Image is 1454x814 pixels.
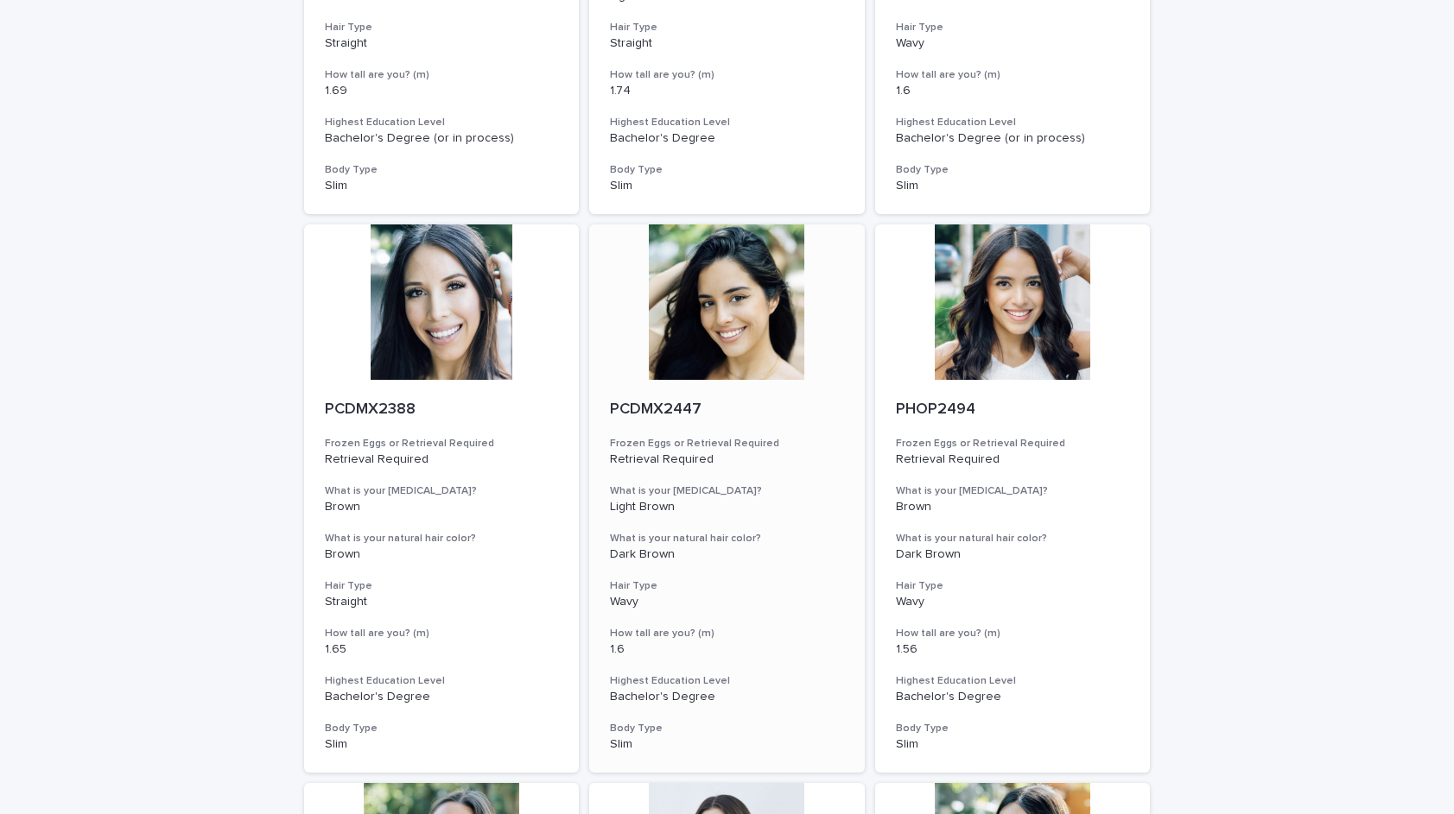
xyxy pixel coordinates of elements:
[610,401,844,420] p: PCDMX2447
[896,642,1130,657] p: 1.56
[325,737,559,752] p: Slim
[610,579,844,593] h3: Hair Type
[325,36,559,51] p: Straight
[325,84,559,98] p: 1.69
[896,452,1130,467] p: Retrieval Required
[896,627,1130,640] h3: How tall are you? (m)
[610,532,844,546] h3: What is your natural hair color?
[875,224,1151,773] a: PHOP2494Frozen Eggs or Retrieval RequiredRetrieval RequiredWhat is your [MEDICAL_DATA]?BrownWhat ...
[896,401,1130,420] p: PHOP2494
[325,68,559,82] h3: How tall are you? (m)
[610,595,844,609] p: Wavy
[896,36,1130,51] p: Wavy
[896,532,1130,546] h3: What is your natural hair color?
[325,179,559,193] p: Slim
[896,690,1130,704] p: Bachelor's Degree
[896,437,1130,451] h3: Frozen Eggs or Retrieval Required
[610,674,844,688] h3: Highest Education Level
[896,163,1130,177] h3: Body Type
[610,84,844,98] p: 1.74
[896,722,1130,735] h3: Body Type
[589,224,865,773] a: PCDMX2447Frozen Eggs or Retrieval RequiredRetrieval RequiredWhat is your [MEDICAL_DATA]?Light Bro...
[325,532,559,546] h3: What is your natural hair color?
[896,500,1130,514] p: Brown
[610,36,844,51] p: Straight
[325,484,559,498] h3: What is your [MEDICAL_DATA]?
[325,437,559,451] h3: Frozen Eggs or Retrieval Required
[610,437,844,451] h3: Frozen Eggs or Retrieval Required
[610,131,844,146] p: Bachelor's Degree
[325,547,559,562] p: Brown
[896,484,1130,498] h3: What is your [MEDICAL_DATA]?
[325,579,559,593] h3: Hair Type
[610,642,844,657] p: 1.6
[325,500,559,514] p: Brown
[325,452,559,467] p: Retrieval Required
[896,179,1130,193] p: Slim
[610,547,844,562] p: Dark Brown
[896,595,1130,609] p: Wavy
[610,179,844,193] p: Slim
[610,690,844,704] p: Bachelor's Degree
[325,722,559,735] h3: Body Type
[610,627,844,640] h3: How tall are you? (m)
[896,674,1130,688] h3: Highest Education Level
[610,452,844,467] p: Retrieval Required
[610,484,844,498] h3: What is your [MEDICAL_DATA]?
[896,131,1130,146] p: Bachelor's Degree (or in process)
[610,21,844,35] h3: Hair Type
[325,163,559,177] h3: Body Type
[325,627,559,640] h3: How tall are you? (m)
[325,21,559,35] h3: Hair Type
[896,21,1130,35] h3: Hair Type
[610,737,844,752] p: Slim
[325,690,559,704] p: Bachelor's Degree
[325,595,559,609] p: Straight
[610,722,844,735] h3: Body Type
[610,68,844,82] h3: How tall are you? (m)
[896,68,1130,82] h3: How tall are you? (m)
[325,116,559,129] h3: Highest Education Level
[896,579,1130,593] h3: Hair Type
[325,131,559,146] p: Bachelor's Degree (or in process)
[610,116,844,129] h3: Highest Education Level
[896,547,1130,562] p: Dark Brown
[610,500,844,514] p: Light Brown
[896,84,1130,98] p: 1.6
[325,674,559,688] h3: Highest Education Level
[896,737,1130,752] p: Slim
[610,163,844,177] h3: Body Type
[325,401,559,420] p: PCDMX2388
[325,642,559,657] p: 1.65
[304,224,580,773] a: PCDMX2388Frozen Eggs or Retrieval RequiredRetrieval RequiredWhat is your [MEDICAL_DATA]?BrownWhat...
[896,116,1130,129] h3: Highest Education Level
